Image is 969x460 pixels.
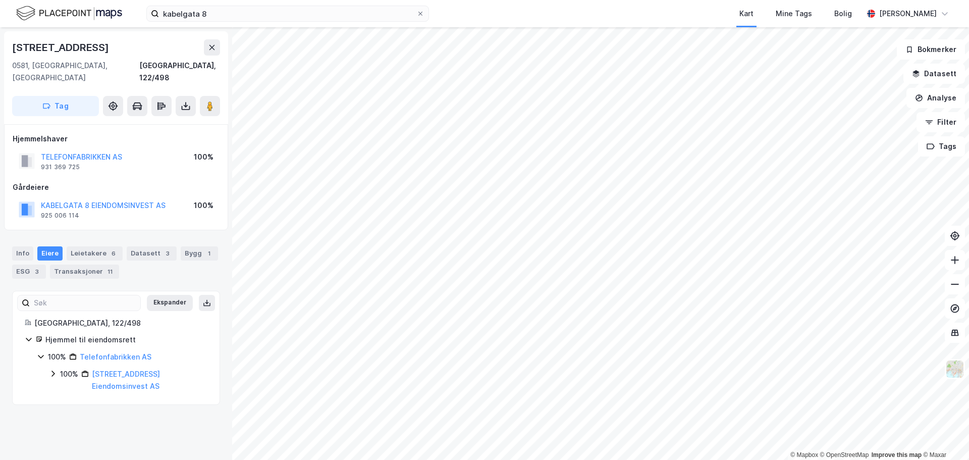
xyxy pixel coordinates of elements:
[834,8,852,20] div: Bolig
[945,360,964,379] img: Z
[12,265,46,279] div: ESG
[776,8,812,20] div: Mine Tags
[16,5,122,22] img: logo.f888ab2527a4732fd821a326f86c7f29.svg
[80,352,151,361] a: Telefonfabrikken AS
[105,267,115,277] div: 11
[159,6,416,21] input: Søk på adresse, matrikkel, gårdeiere, leietakere eller personer
[163,248,173,259] div: 3
[67,246,123,261] div: Leietakere
[194,199,213,212] div: 100%
[918,136,965,157] button: Tags
[204,248,214,259] div: 1
[41,163,80,171] div: 931 369 725
[13,181,220,193] div: Gårdeiere
[181,246,218,261] div: Bygg
[12,96,99,116] button: Tag
[60,368,78,380] div: 100%
[12,246,33,261] div: Info
[32,267,42,277] div: 3
[13,133,220,145] div: Hjemmelshaver
[37,246,63,261] div: Eiere
[41,212,79,220] div: 925 006 114
[30,295,140,311] input: Søk
[139,60,220,84] div: [GEOGRAPHIC_DATA], 122/498
[739,8,753,20] div: Kart
[820,451,869,458] a: OpenStreetMap
[897,39,965,60] button: Bokmerker
[50,265,119,279] div: Transaksjoner
[12,39,111,56] div: [STREET_ADDRESS]
[147,295,193,311] button: Ekspander
[903,64,965,84] button: Datasett
[879,8,937,20] div: [PERSON_NAME]
[45,334,207,346] div: Hjemmel til eiendomsrett
[12,60,139,84] div: 0581, [GEOGRAPHIC_DATA], [GEOGRAPHIC_DATA]
[790,451,818,458] a: Mapbox
[194,151,213,163] div: 100%
[48,351,66,363] div: 100%
[919,412,969,460] iframe: Chat Widget
[109,248,119,259] div: 6
[917,112,965,132] button: Filter
[92,370,160,390] a: [STREET_ADDRESS] Eiendomsinvest AS
[919,412,969,460] div: Kontrollprogram for chat
[872,451,922,458] a: Improve this map
[34,317,207,329] div: [GEOGRAPHIC_DATA], 122/498
[906,88,965,108] button: Analyse
[127,246,177,261] div: Datasett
